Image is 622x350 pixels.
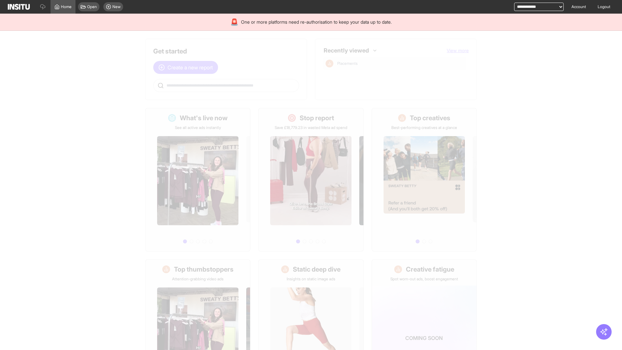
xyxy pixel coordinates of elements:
span: One or more platforms need re-authorisation to keep your data up to date. [241,19,392,25]
img: Logo [8,4,30,10]
span: Open [87,4,97,9]
span: New [112,4,121,9]
span: Home [61,4,72,9]
div: 🚨 [230,17,238,27]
